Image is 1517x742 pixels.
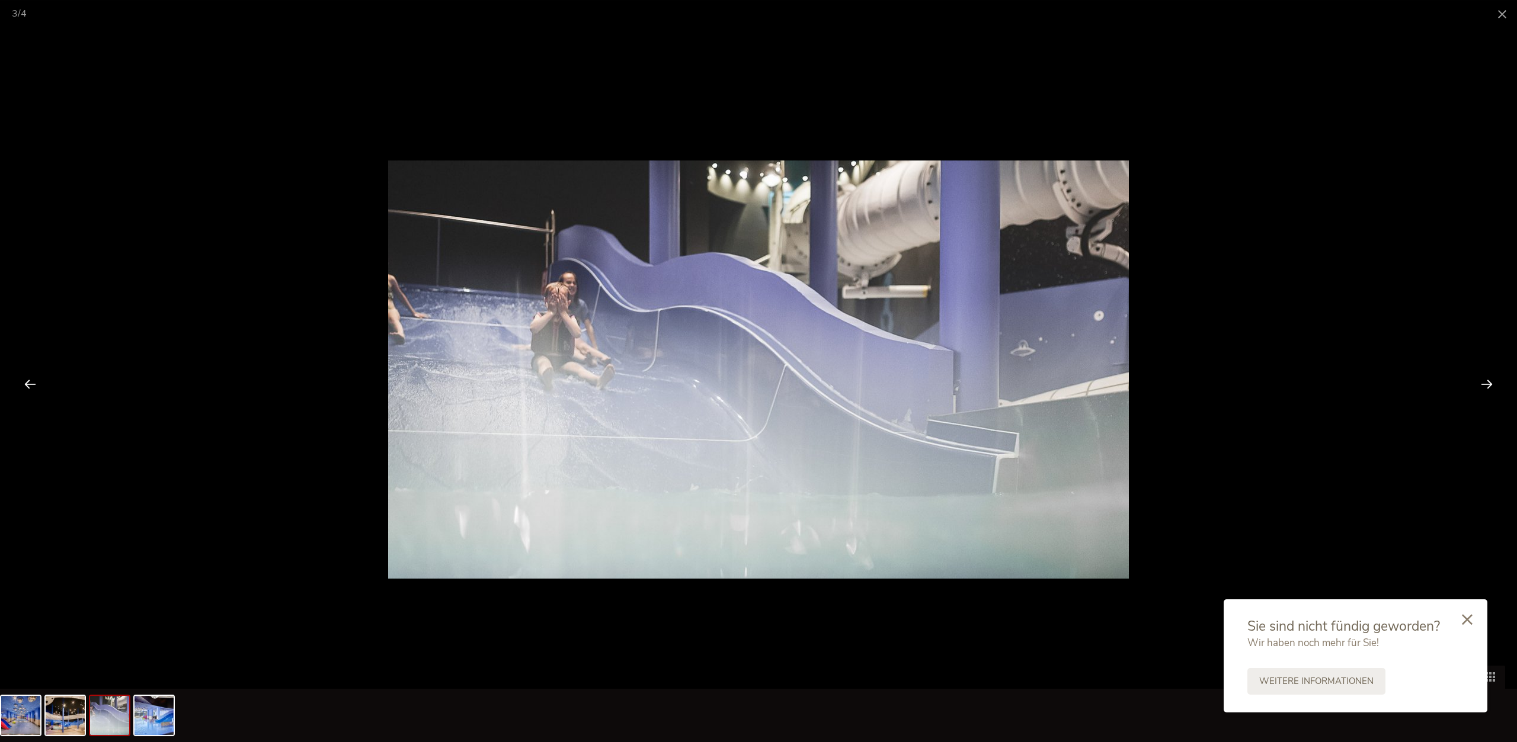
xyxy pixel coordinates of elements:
span: Wir haben noch mehr für Sie! [1247,636,1379,650]
img: csm_8_Family_Spa_9470b40981.jpg [1,696,40,735]
span: Weitere Informationen [1259,675,1374,688]
img: csm_009_A_L__c_KOTTERSTEGER_181107__KM_6739_b45b0d9690.jpg [388,160,1129,579]
span: Sie sind nicht fündig geworden? [1247,617,1440,635]
span: 3 [12,7,18,20]
span: 4 [21,7,27,20]
a: Weitere Informationen [1247,668,1385,695]
img: csm_ala18_0046_be0559b5f2.jpg [135,696,174,735]
img: csm_8_Family_Spa_2_c27923c238.jpg [46,696,85,735]
img: csm_009_A_L__c_KOTTERSTEGER_181107__KM_6739_42c5282060.jpg [90,696,129,735]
